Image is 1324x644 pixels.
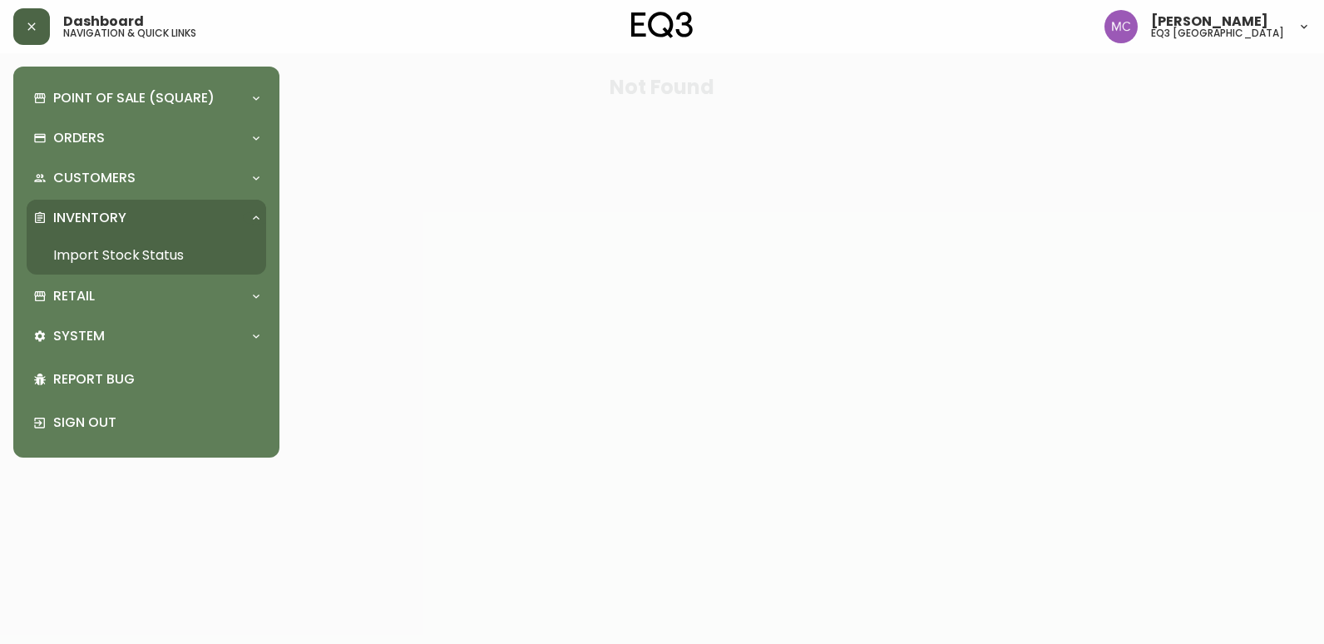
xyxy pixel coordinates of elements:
[53,327,105,345] p: System
[53,370,259,389] p: Report Bug
[27,160,266,196] div: Customers
[1151,15,1268,28] span: [PERSON_NAME]
[27,80,266,116] div: Point of Sale (Square)
[27,200,266,236] div: Inventory
[27,236,266,275] a: Import Stock Status
[53,89,215,107] p: Point of Sale (Square)
[631,12,693,38] img: logo
[63,15,144,28] span: Dashboard
[1151,28,1284,38] h5: eq3 [GEOGRAPHIC_DATA]
[1104,10,1138,43] img: 6dbdb61c5655a9a555815750a11666cc
[27,401,266,444] div: Sign Out
[27,278,266,315] div: Retail
[53,129,105,147] p: Orders
[27,358,266,401] div: Report Bug
[27,318,266,354] div: System
[53,287,95,305] p: Retail
[53,169,136,187] p: Customers
[53,209,126,227] p: Inventory
[63,28,196,38] h5: navigation & quick links
[53,414,259,432] p: Sign Out
[27,120,266,156] div: Orders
